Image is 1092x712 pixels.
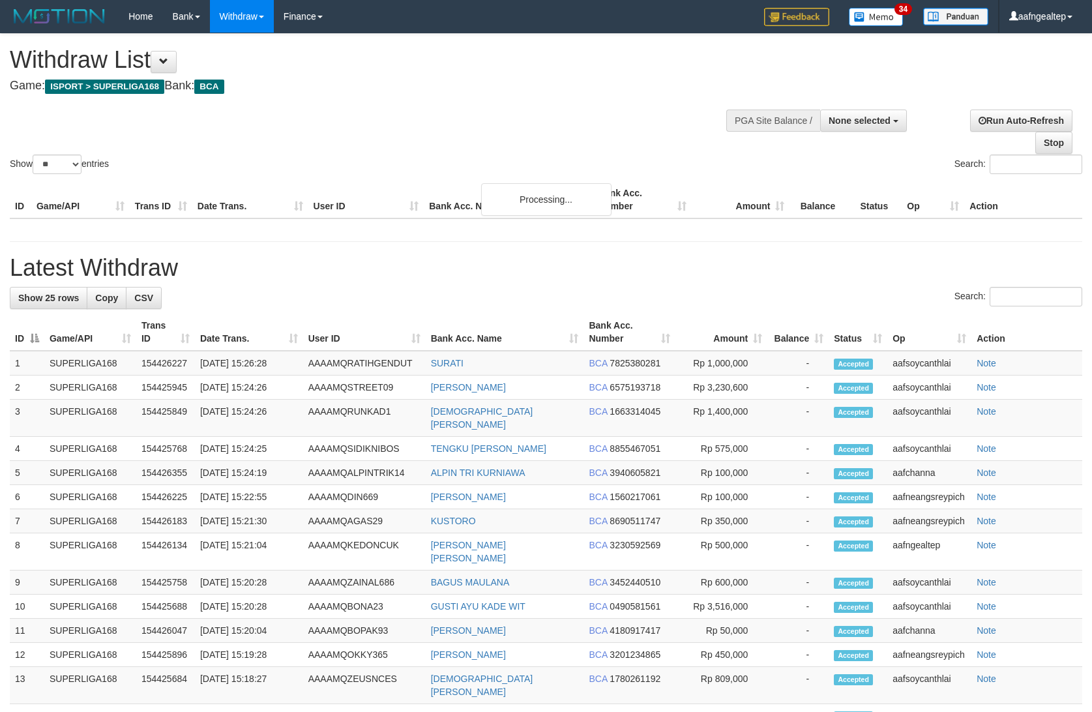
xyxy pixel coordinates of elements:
[195,643,303,667] td: [DATE] 15:19:28
[10,80,715,93] h4: Game: Bank:
[10,619,44,643] td: 11
[303,485,426,509] td: AAAAMQDIN669
[431,443,546,454] a: TENGKU [PERSON_NAME]
[303,533,426,571] td: AAAAMQKEDONCUK
[130,181,192,218] th: Trans ID
[303,509,426,533] td: AAAAMQAGAS29
[675,509,767,533] td: Rp 350,000
[970,110,1072,132] a: Run Auto-Refresh
[10,509,44,533] td: 7
[308,181,424,218] th: User ID
[195,314,303,351] th: Date Trans.: activate to sort column ascending
[431,625,506,636] a: [PERSON_NAME]
[589,382,607,393] span: BCA
[767,619,829,643] td: -
[10,351,44,376] td: 1
[834,674,873,685] span: Accepted
[767,595,829,619] td: -
[610,358,660,368] span: Copy 7825380281 to clipboard
[303,351,426,376] td: AAAAMQRATIHGENDUT
[195,461,303,485] td: [DATE] 15:24:19
[589,577,607,587] span: BCA
[303,667,426,704] td: AAAAMQZEUSNCES
[44,595,136,619] td: SUPERLIGA168
[855,181,902,218] th: Status
[887,595,971,619] td: aafsoycanthlai
[675,351,767,376] td: Rp 1,000,000
[583,314,675,351] th: Bank Acc. Number: activate to sort column ascending
[834,359,873,370] span: Accepted
[954,287,1082,306] label: Search:
[887,314,971,351] th: Op: activate to sort column ascending
[136,509,195,533] td: 154426183
[767,643,829,667] td: -
[303,400,426,437] td: AAAAMQRUNKAD1
[136,667,195,704] td: 154425684
[834,444,873,455] span: Accepted
[136,571,195,595] td: 154425758
[977,382,996,393] a: Note
[10,181,31,218] th: ID
[977,516,996,526] a: Note
[10,643,44,667] td: 12
[764,8,829,26] img: Feedback.jpg
[10,155,109,174] label: Show entries
[610,577,660,587] span: Copy 3452440510 to clipboard
[977,601,996,612] a: Note
[610,492,660,502] span: Copy 1560217061 to clipboard
[44,485,136,509] td: SUPERLIGA168
[692,181,790,218] th: Amount
[431,492,506,502] a: [PERSON_NAME]
[136,314,195,351] th: Trans ID: activate to sort column ascending
[126,287,162,309] a: CSV
[44,314,136,351] th: Game/API: activate to sort column ascending
[195,485,303,509] td: [DATE] 15:22:55
[610,540,660,550] span: Copy 3230592569 to clipboard
[136,533,195,571] td: 154426134
[10,667,44,704] td: 13
[610,406,660,417] span: Copy 1663314045 to clipboard
[431,649,506,660] a: [PERSON_NAME]
[195,376,303,400] td: [DATE] 15:24:26
[610,601,660,612] span: Copy 0490581561 to clipboard
[195,509,303,533] td: [DATE] 15:21:30
[887,571,971,595] td: aafsoycanthlai
[431,674,533,697] a: [DEMOGRAPHIC_DATA][PERSON_NAME]
[44,437,136,461] td: SUPERLIGA168
[977,492,996,502] a: Note
[767,667,829,704] td: -
[834,383,873,394] span: Accepted
[610,382,660,393] span: Copy 6575193718 to clipboard
[834,468,873,479] span: Accepted
[675,437,767,461] td: Rp 575,000
[10,461,44,485] td: 5
[887,619,971,643] td: aafchanna
[834,492,873,503] span: Accepted
[610,467,660,478] span: Copy 3940605821 to clipboard
[431,540,506,563] a: [PERSON_NAME] [PERSON_NAME]
[87,287,126,309] a: Copy
[195,571,303,595] td: [DATE] 15:20:28
[990,287,1082,306] input: Search:
[194,80,224,94] span: BCA
[675,667,767,704] td: Rp 809,000
[767,400,829,437] td: -
[10,287,87,309] a: Show 25 rows
[675,485,767,509] td: Rp 100,000
[767,351,829,376] td: -
[675,571,767,595] td: Rp 600,000
[31,181,130,218] th: Game/API
[610,649,660,660] span: Copy 3201234865 to clipboard
[829,115,891,126] span: None selected
[887,400,971,437] td: aafsoycanthlai
[10,533,44,571] td: 8
[977,358,996,368] a: Note
[589,540,607,550] span: BCA
[10,314,44,351] th: ID: activate to sort column descending
[33,155,81,174] select: Showentries
[10,255,1082,281] h1: Latest Withdraw
[431,406,533,430] a: [DEMOGRAPHIC_DATA][PERSON_NAME]
[923,8,988,25] img: panduan.png
[977,467,996,478] a: Note
[610,516,660,526] span: Copy 8690511747 to clipboard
